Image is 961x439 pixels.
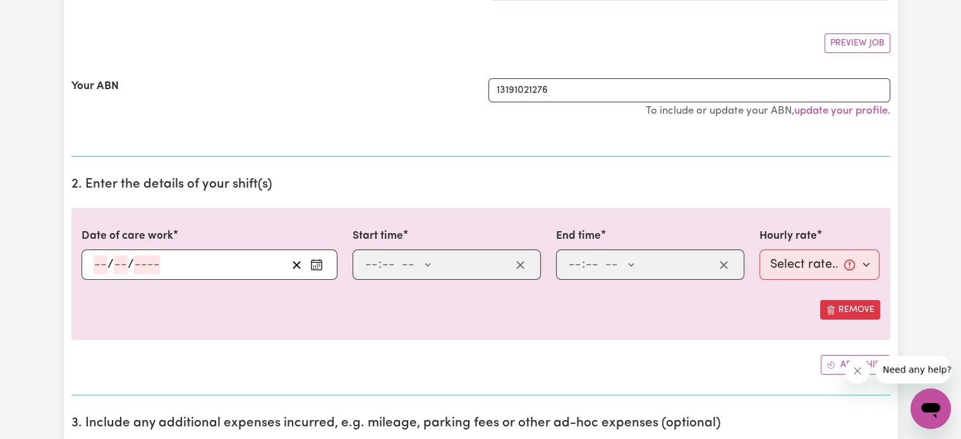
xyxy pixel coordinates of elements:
[114,255,128,274] input: --
[82,228,173,244] label: Date of care work
[71,78,119,95] label: Your ABN
[585,255,599,274] input: --
[646,105,890,116] small: To include or update your ABN, .
[71,416,890,431] h2: 3. Include any additional expenses incurred, e.g. mileage, parking fees or other ad-hoc expenses ...
[128,258,134,272] span: /
[94,255,107,274] input: --
[107,258,114,272] span: /
[910,388,951,429] iframe: Button to launch messaging window
[382,255,396,274] input: --
[568,255,582,274] input: --
[71,177,890,193] h2: 2. Enter the details of your shift(s)
[134,255,160,274] input: ----
[556,228,601,244] label: End time
[759,228,817,244] label: Hourly rate
[794,105,888,116] a: update your profile
[8,9,76,19] span: Need any help?
[875,356,951,383] iframe: Message from company
[306,255,327,274] button: Enter the date of care work
[821,355,890,375] button: Add another shift
[287,255,306,274] button: Clear date
[845,358,870,383] iframe: Close message
[825,33,890,53] button: Preview Job
[820,300,880,320] button: Remove this shift
[378,258,382,272] span: :
[365,255,378,274] input: --
[582,258,585,272] span: :
[353,228,403,244] label: Start time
